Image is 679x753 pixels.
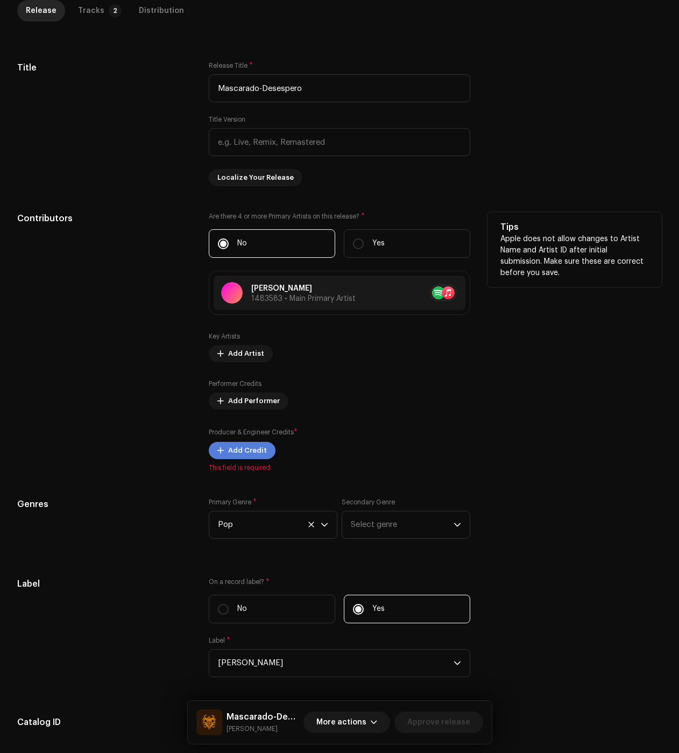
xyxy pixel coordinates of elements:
[209,169,302,186] button: Localize Your Release
[237,603,247,615] p: No
[227,710,299,723] h5: Mascarado-Desespero
[209,498,257,506] label: Primary Genre
[17,212,192,225] h5: Contributors
[454,650,461,677] div: dropdown trigger
[17,498,192,511] h5: Genres
[237,238,247,249] p: No
[17,716,192,729] h5: Catalog ID
[321,511,328,538] div: dropdown trigger
[209,463,470,472] span: This field is required.
[454,511,461,538] div: dropdown trigger
[316,712,366,733] span: More actions
[500,234,649,279] p: Apple does not allow changes to Artist Name and Artist ID after initial submission. Make sure the...
[228,390,280,412] span: Add Performer
[209,392,288,410] button: Add Performer
[209,332,240,341] label: Key Artists
[351,511,454,538] span: Select genre
[17,61,192,74] h5: Title
[394,712,483,733] button: Approve release
[217,167,294,188] span: Localize Your Release
[251,295,356,302] span: 1483583 • Main Primary Artist
[196,709,222,735] img: eb0b2803-3a4c-4029-8d85-c99e861ec73c
[218,650,454,677] span: Redd
[17,578,192,590] h5: Label
[209,442,275,459] button: Add Credit
[342,498,395,506] label: Secondary Genre
[228,343,264,364] span: Add Artist
[209,578,470,586] label: On a record label?
[227,723,299,734] small: Mascarado-Desespero
[372,603,385,615] p: Yes
[209,74,470,102] input: e.g. My Great Song
[209,115,245,124] label: Title Version
[500,221,649,234] h5: Tips
[209,429,294,435] small: Producer & Engineer Credits
[209,636,230,645] label: Label
[407,712,470,733] span: Approve release
[209,61,253,70] label: Release Title
[372,238,385,249] p: Yes
[209,212,470,221] label: Are there 4 or more Primary Artists on this release?
[251,283,356,294] p: [PERSON_NAME]
[209,345,273,362] button: Add Artist
[209,379,261,388] label: Performer Credits
[218,511,321,538] span: Pop
[228,440,267,461] span: Add Credit
[209,128,470,156] input: e.g. Live, Remix, Remastered
[303,712,390,733] button: More actions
